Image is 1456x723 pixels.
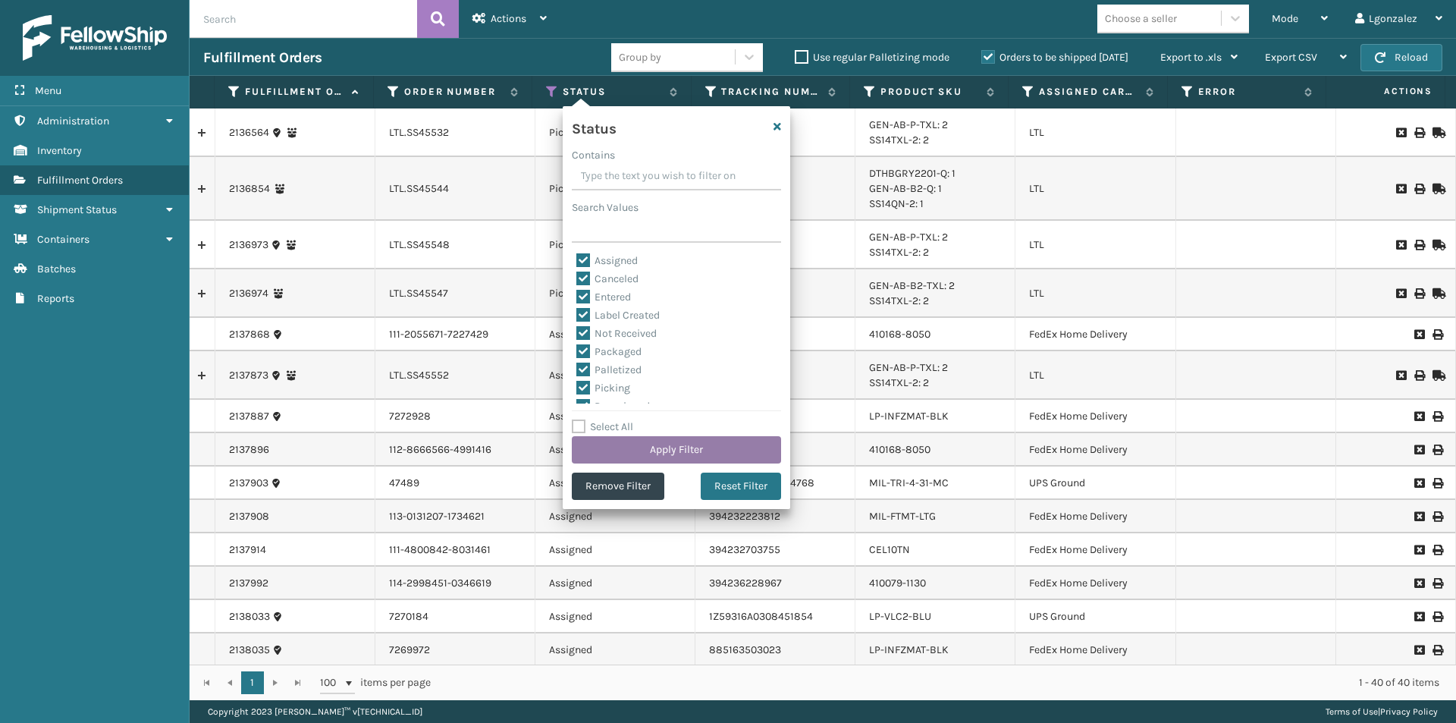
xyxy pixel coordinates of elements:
[1380,706,1438,717] a: Privacy Policy
[709,643,781,656] a: 885163503023
[572,147,615,163] label: Contains
[869,182,942,195] a: GEN-AB-B2-Q: 1
[869,376,929,389] a: SS14TXL-2: 2
[229,125,269,140] a: 2136564
[572,115,616,138] h4: Status
[1414,411,1423,422] i: Request to Be Cancelled
[452,675,1439,690] div: 1 - 40 of 40 items
[203,49,322,67] h3: Fulfillment Orders
[1414,478,1423,489] i: Request to Be Cancelled
[229,409,269,424] a: 2137887
[375,467,535,500] td: 47489
[375,533,535,567] td: 111-4800842-8031461
[1326,706,1378,717] a: Terms of Use
[981,51,1128,64] label: Orders to be shipped [DATE]
[491,12,526,25] span: Actions
[375,400,535,433] td: 7272928
[229,643,270,658] a: 2138035
[869,361,948,374] a: GEN-AB-P-TXL: 2
[229,286,268,301] a: 2136974
[1105,11,1177,27] div: Choose a seller
[1015,318,1175,351] td: FedEx Home Delivery
[1432,127,1442,138] i: Mark as Shipped
[375,157,535,221] td: LTL.SS45544
[245,85,344,99] label: Fulfillment Order Id
[1198,85,1297,99] label: Error
[869,610,931,623] a: LP-VLC2-BLU
[1015,269,1175,318] td: LTL
[229,509,269,524] a: 2137908
[1331,79,1442,104] span: Actions
[1432,611,1442,622] i: Print Label
[1396,127,1405,138] i: Request to Be Cancelled
[37,292,74,305] span: Reports
[1015,467,1175,500] td: UPS Ground
[1414,184,1423,194] i: Print BOL
[1432,545,1442,555] i: Print Label
[1360,44,1442,71] button: Reload
[535,221,695,269] td: Picking
[1396,240,1405,250] i: Request to Be Cancelled
[880,85,979,99] label: Product SKU
[535,600,695,633] td: Assigned
[535,533,695,567] td: Assigned
[229,609,270,624] a: 2138033
[1015,108,1175,157] td: LTL
[1414,545,1423,555] i: Request to Be Cancelled
[229,181,270,196] a: 2136854
[1039,85,1137,99] label: Assigned Carrier Service
[869,134,929,146] a: SS14TXL-2: 2
[1432,184,1442,194] i: Mark as Shipped
[535,400,695,433] td: Assigned
[869,643,949,656] a: LP-INFZMAT-BLK
[375,433,535,467] td: 112-8666566-4991416
[1326,700,1438,723] div: |
[535,633,695,667] td: Assigned
[869,510,936,523] a: MIL-FTMT-LTG
[709,577,782,589] a: 394236228967
[535,318,695,351] td: Assigned
[572,163,781,190] input: Type the text you wish to filter on
[37,262,76,275] span: Batches
[1414,611,1423,622] i: Request to Be Cancelled
[1414,511,1423,522] i: Request to Be Cancelled
[1432,445,1442,455] i: Print Label
[1432,645,1442,655] i: Print Label
[1265,51,1317,64] span: Export CSV
[869,328,930,341] a: 410168-8050
[576,272,639,285] label: Canceled
[229,237,268,253] a: 2136973
[709,610,813,623] a: 1Z59316A0308451854
[375,500,535,533] td: 113-0131207-1734621
[576,254,638,267] label: Assigned
[37,233,89,246] span: Containers
[1015,221,1175,269] td: LTL
[1015,400,1175,433] td: FedEx Home Delivery
[1160,51,1222,64] span: Export to .xls
[869,118,948,131] a: GEN-AB-P-TXL: 2
[1414,329,1423,340] i: Request to Be Cancelled
[229,542,266,558] a: 2137914
[619,49,661,65] div: Group by
[1015,157,1175,221] td: LTL
[869,577,926,589] a: 410079-1130
[572,420,633,433] label: Select All
[1015,533,1175,567] td: FedEx Home Delivery
[1015,600,1175,633] td: UPS Ground
[1015,433,1175,467] td: FedEx Home Delivery
[869,410,949,423] a: LP-INFZMAT-BLK
[1414,240,1423,250] i: Print BOL
[1414,288,1423,299] i: Print BOL
[208,700,422,723] p: Copyright 2023 [PERSON_NAME]™ v [TECHNICAL_ID]
[35,84,61,97] span: Menu
[869,476,949,489] a: MIL-TRI-4-31-MC
[1272,12,1298,25] span: Mode
[1015,567,1175,600] td: FedEx Home Delivery
[572,436,781,464] button: Apply Filter
[869,443,930,456] a: 410168-8050
[375,567,535,600] td: 114-2998451-0346619
[795,51,949,64] label: Use regular Palletizing mode
[1414,370,1423,381] i: Print BOL
[1396,184,1405,194] i: Request to Be Cancelled
[709,543,780,556] a: 394232703755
